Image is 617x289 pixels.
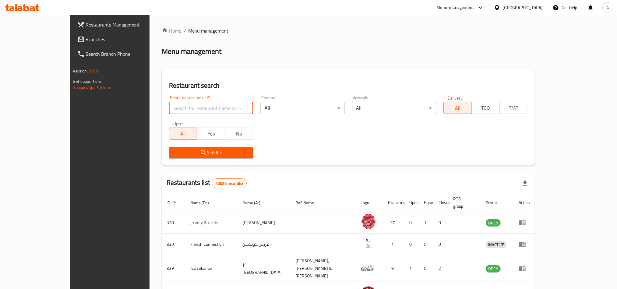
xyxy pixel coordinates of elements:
div: Menu [519,265,530,272]
h2: Restaurants list [167,178,247,188]
a: Restaurants Management [72,17,173,32]
div: Menu [519,241,530,248]
button: TGO [471,102,500,114]
button: All [443,102,472,114]
td: 0 [405,234,419,255]
td: 1 [383,234,405,255]
span: OPEN [486,220,501,227]
span: Search [174,149,248,157]
h2: Restaurant search [169,81,528,90]
li: / [184,27,186,34]
a: Branches [72,32,173,47]
div: OPEN [486,219,501,227]
div: All [260,102,344,114]
td: Arz Lebanon [185,255,238,282]
td: 330 [162,234,185,255]
td: 0 [434,234,449,255]
div: Total records count [212,178,247,188]
td: Johnny Rockets [185,212,238,234]
th: Busy [419,193,434,212]
span: All [172,129,195,138]
span: OPEN [486,265,501,272]
h2: Menu management [162,47,222,56]
th: Action [514,193,535,212]
div: All [352,102,436,114]
nav: breadcrumb [162,27,535,34]
span: Ref. Name [295,199,322,206]
span: Branches [86,36,168,43]
div: [GEOGRAPHIC_DATA] [503,4,543,11]
a: Support.OpsPlatform [73,83,112,91]
img: Johnny Rockets [361,214,376,229]
a: Search Branch Phone [72,47,173,61]
th: Logo [356,193,383,212]
span: Status [486,199,506,206]
th: Branches [383,193,405,212]
td: 1 [419,212,434,234]
button: Search [169,147,253,158]
button: Yes [197,128,225,140]
button: All [169,128,197,140]
td: 339 [162,255,185,282]
td: French Connection [185,234,238,255]
span: A [607,4,609,11]
td: 37 [383,212,405,234]
td: 1 [405,255,419,282]
td: 9 [383,255,405,282]
span: No [227,129,251,138]
span: Version: [73,67,88,75]
img: Arz Lebanon [361,260,376,275]
td: 0 [434,212,449,234]
th: Closed [434,193,449,212]
div: OPEN [486,265,501,273]
button: TMP [499,102,528,114]
span: INACTIVE [486,241,506,248]
input: Search for restaurant name or ID.. [169,102,253,114]
span: 40626 record(s) [212,181,246,186]
td: فرنش كونكشن [238,234,291,255]
span: 1.0.0 [89,67,98,75]
div: Menu [519,219,530,226]
span: ID [167,199,178,206]
td: 0 [419,255,434,282]
td: 328 [162,212,185,234]
th: Open [405,193,419,212]
div: Menu-management [437,4,474,11]
span: Name (Ar) [242,199,268,206]
button: No [225,128,253,140]
span: All [446,104,469,112]
td: 0 [419,234,434,255]
span: Get support on: [73,77,101,85]
span: Restaurants Management [86,21,168,28]
label: Delivery [448,96,463,100]
td: [PERSON_NAME] [238,212,291,234]
td: 2 [434,255,449,282]
td: [PERSON_NAME],[PERSON_NAME] & [PERSON_NAME] [291,255,356,282]
span: POS group [453,195,474,210]
span: Menu management [188,27,229,34]
label: Upsell [173,122,185,126]
span: Name (En) [190,199,217,206]
span: Yes [199,129,223,138]
td: أرز [GEOGRAPHIC_DATA] [238,255,291,282]
img: French Connection [361,235,376,251]
span: TGO [474,104,497,112]
td: 0 [405,212,419,234]
span: Search Branch Phone [86,50,168,58]
div: Export file [518,176,532,191]
span: TMP [502,104,525,112]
